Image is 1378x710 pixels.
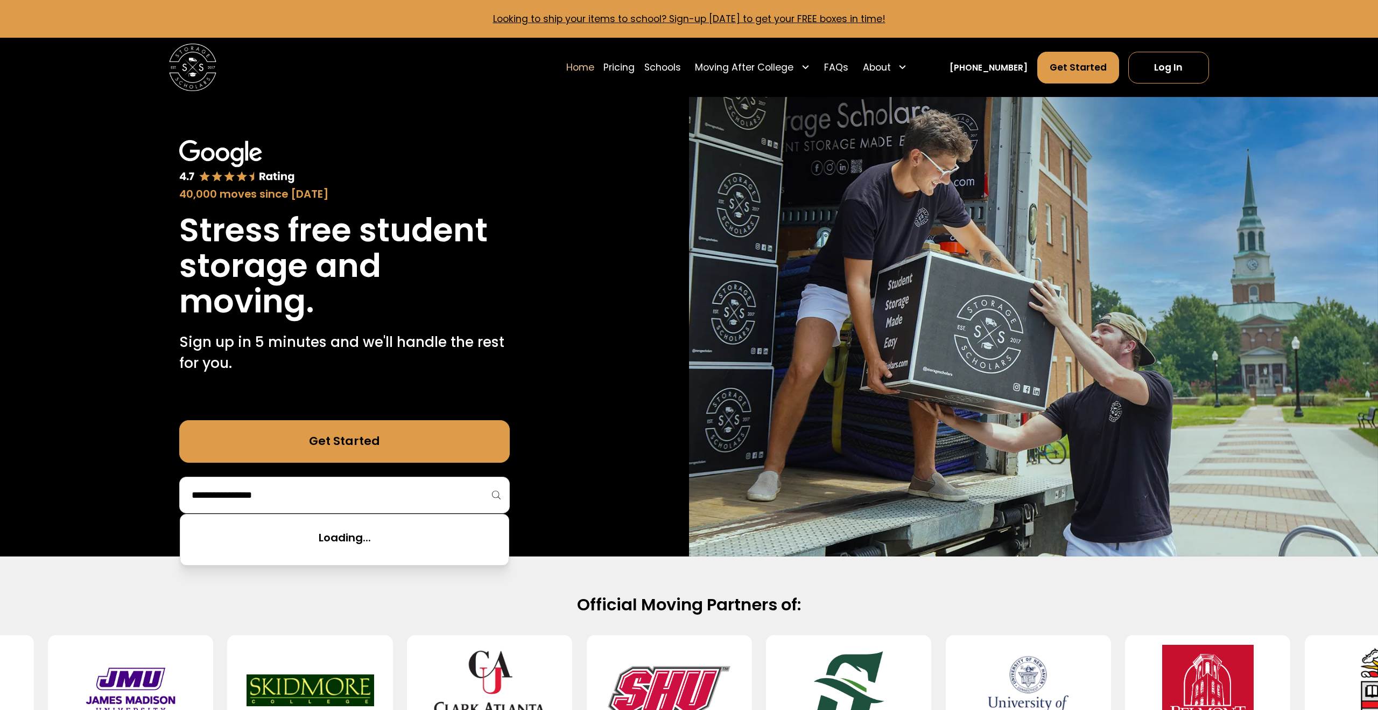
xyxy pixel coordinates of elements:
[179,331,510,374] p: Sign up in 5 minutes and we'll handle the rest for you.
[179,186,510,203] div: 40,000 moves since [DATE]
[311,594,1067,616] h2: Official Moving Partners of:
[695,60,793,74] div: Moving After College
[493,12,885,25] a: Looking to ship your items to school? Sign-up [DATE] to get your FREE boxes in time!
[691,51,815,83] div: Moving After College
[179,420,510,463] a: Get Started
[689,97,1378,556] img: Storage Scholars makes moving and storage easy.
[603,51,635,83] a: Pricing
[1128,52,1208,83] a: Log In
[824,51,848,83] a: FAQs
[179,212,510,319] h1: Stress free student storage and moving.
[863,60,891,74] div: About
[950,61,1028,74] a: [PHONE_NUMBER]
[858,51,912,83] div: About
[644,51,681,83] a: Schools
[169,44,216,91] img: Storage Scholars main logo
[1037,52,1119,83] a: Get Started
[179,140,295,184] img: Google 4.7 star rating
[566,51,594,83] a: Home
